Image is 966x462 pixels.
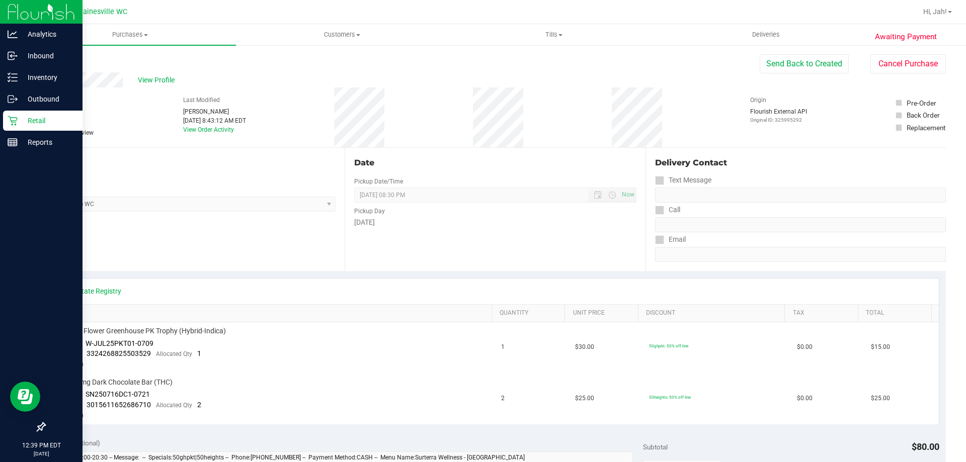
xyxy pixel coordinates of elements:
[5,450,78,457] p: [DATE]
[61,286,121,296] a: View State Registry
[5,441,78,450] p: 12:39 PM EDT
[86,339,153,347] span: W-JUL25PKT01-0709
[8,29,18,39] inline-svg: Analytics
[18,136,78,148] p: Reports
[573,309,634,317] a: Unit Price
[58,326,226,336] span: FD 3.5g Flower Greenhouse PK Trophy (Hybrid-Indica)
[8,51,18,61] inline-svg: Inbound
[183,126,234,133] a: View Order Activity
[87,401,151,409] span: 3015611652686710
[58,378,173,387] span: HT 100mg Dark Chocolate Bar (THC)
[18,93,78,105] p: Outbound
[655,157,946,169] div: Delivery Contact
[655,173,711,188] label: Text Message
[354,177,403,186] label: Pickup Date/Time
[871,342,890,352] span: $15.00
[78,8,127,16] span: Gainesville WC
[912,441,939,452] span: $80.00
[500,309,561,317] a: Quantity
[24,24,236,45] a: Purchases
[655,203,680,217] label: Call
[86,390,150,398] span: SN250716DC1-0721
[236,24,448,45] a: Customers
[44,157,336,169] div: Location
[24,30,236,39] span: Purchases
[793,309,854,317] a: Tax
[138,75,178,85] span: View Profile
[501,394,505,403] span: 2
[660,24,872,45] a: Deliveries
[183,116,246,125] div: [DATE] 8:43:12 AM EDT
[156,350,192,357] span: Allocated Qty
[448,24,660,45] a: Tills
[8,72,18,82] inline-svg: Inventory
[907,98,936,108] div: Pre-Order
[10,382,40,412] iframe: Resource center
[643,443,668,451] span: Subtotal
[750,96,766,105] label: Origin
[448,30,659,39] span: Tills
[183,107,246,116] div: [PERSON_NAME]
[750,107,807,124] div: Flourish External API
[354,207,385,216] label: Pickup Day
[8,116,18,126] inline-svg: Retail
[875,31,937,43] span: Awaiting Payment
[870,54,946,73] button: Cancel Purchase
[649,343,688,348] span: 50ghpkt: 50% off line
[750,116,807,124] p: Original ID: 325995292
[354,157,636,169] div: Date
[575,394,594,403] span: $25.00
[18,28,78,40] p: Analytics
[156,402,192,409] span: Allocated Qty
[501,342,505,352] span: 1
[866,309,927,317] a: Total
[236,30,447,39] span: Customers
[18,71,78,83] p: Inventory
[760,54,849,73] button: Send Back to Created
[797,342,813,352] span: $0.00
[18,115,78,127] p: Retail
[354,217,636,228] div: [DATE]
[655,188,946,203] input: Format: (999) 999-9999
[649,395,691,400] span: 50heights: 50% off line
[197,401,201,409] span: 2
[8,137,18,147] inline-svg: Reports
[59,309,488,317] a: SKU
[907,123,945,133] div: Replacement
[907,110,940,120] div: Back Order
[8,94,18,104] inline-svg: Outbound
[655,232,686,247] label: Email
[197,349,201,357] span: 1
[739,30,793,39] span: Deliveries
[923,8,947,16] span: Hi, Jah!
[655,217,946,232] input: Format: (999) 999-9999
[575,342,594,352] span: $30.00
[646,309,781,317] a: Discount
[797,394,813,403] span: $0.00
[871,394,890,403] span: $25.00
[87,349,151,357] span: 3324268825503529
[18,50,78,62] p: Inbound
[183,96,220,105] label: Last Modified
